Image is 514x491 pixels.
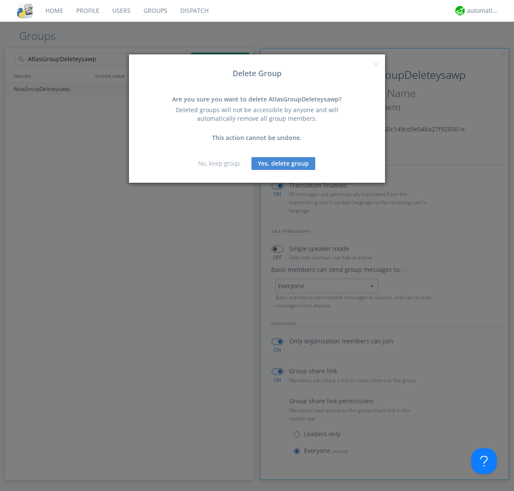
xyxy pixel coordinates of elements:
[374,58,379,70] span: ×
[198,159,241,167] a: No, keep group.
[165,106,349,123] div: Deleted groups will not be accessible by anyone and will automatically remove all group members.
[135,69,379,78] h3: Delete Group
[251,157,315,170] button: Yes, delete group
[165,134,349,142] div: This action cannot be undone.
[455,6,465,15] img: d2d01cd9b4174d08988066c6d424eccd
[165,95,349,104] div: Are you sure you want to delete AtlasGroupDeleteysawp?
[467,6,499,15] div: automation+atlas
[17,3,33,18] img: cddb5a64eb264b2086981ab96f4c1ba7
